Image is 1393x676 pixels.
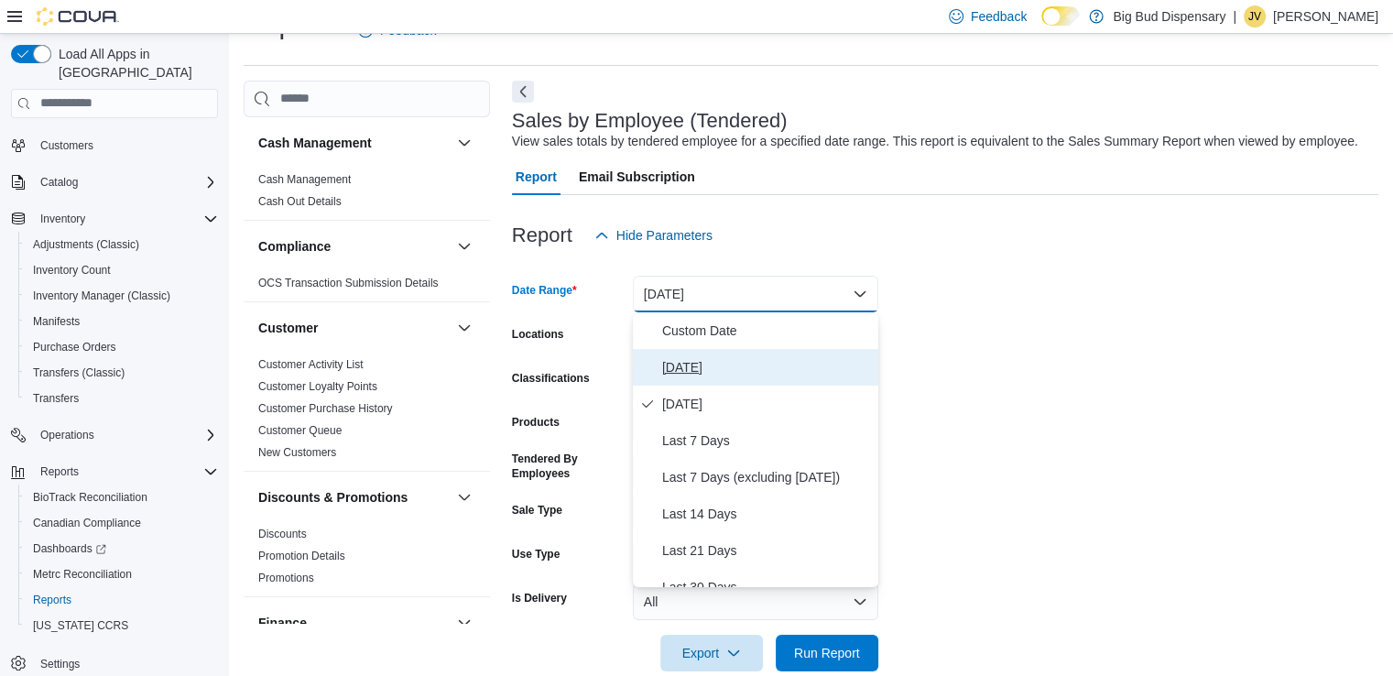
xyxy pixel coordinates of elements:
[587,217,720,254] button: Hide Parameters
[26,311,218,333] span: Manifests
[33,134,218,157] span: Customers
[258,550,345,562] a: Promotion Details
[33,365,125,380] span: Transfers (Classic)
[4,649,225,676] button: Settings
[258,172,351,187] span: Cash Management
[33,263,111,278] span: Inventory Count
[244,169,490,220] div: Cash Management
[33,593,71,607] span: Reports
[33,567,132,582] span: Metrc Reconciliation
[258,134,372,152] h3: Cash Management
[4,206,225,232] button: Inventory
[40,212,85,226] span: Inventory
[671,635,752,671] span: Export
[258,446,336,459] a: New Customers
[794,644,860,662] span: Run Report
[258,276,439,290] span: OCS Transaction Submission Details
[512,452,626,481] label: Tendered By Employees
[33,208,218,230] span: Inventory
[244,272,490,301] div: Compliance
[33,391,79,406] span: Transfers
[1041,6,1080,26] input: Dark Mode
[258,173,351,186] a: Cash Management
[258,488,408,507] h3: Discounts & Promotions
[1113,5,1225,27] p: Big Bud Dispensary
[633,312,878,587] div: Select listbox
[26,589,218,611] span: Reports
[453,317,475,339] button: Customer
[633,583,878,620] button: All
[26,259,218,281] span: Inventory Count
[33,237,139,252] span: Adjustments (Classic)
[258,445,336,460] span: New Customers
[18,485,225,510] button: BioTrack Reconciliation
[18,257,225,283] button: Inventory Count
[512,132,1358,151] div: View sales totals by tendered employee for a specified date range. This report is equivalent to t...
[26,486,155,508] a: BioTrack Reconciliation
[18,536,225,562] a: Dashboards
[26,336,218,358] span: Purchase Orders
[662,576,871,598] span: Last 30 Days
[512,547,560,562] label: Use Type
[258,423,342,438] span: Customer Queue
[453,486,475,508] button: Discounts & Promotions
[18,386,225,411] button: Transfers
[40,428,94,442] span: Operations
[4,169,225,195] button: Catalog
[33,340,116,354] span: Purchase Orders
[662,393,871,415] span: [DATE]
[258,401,393,416] span: Customer Purchase History
[33,653,87,675] a: Settings
[616,226,713,245] span: Hide Parameters
[26,362,218,384] span: Transfers (Classic)
[4,459,225,485] button: Reports
[26,589,79,611] a: Reports
[512,224,572,246] h3: Report
[512,283,577,298] label: Date Range
[776,635,878,671] button: Run Report
[660,635,763,671] button: Export
[40,175,78,190] span: Catalog
[33,314,80,329] span: Manifests
[1273,5,1378,27] p: [PERSON_NAME]
[4,132,225,158] button: Customers
[662,466,871,488] span: Last 7 Days (excluding [DATE])
[18,309,225,334] button: Manifests
[51,45,218,82] span: Load All Apps in [GEOGRAPHIC_DATA]
[33,541,106,556] span: Dashboards
[33,424,218,446] span: Operations
[258,357,364,372] span: Customer Activity List
[662,356,871,378] span: [DATE]
[26,538,114,560] a: Dashboards
[26,311,87,333] a: Manifests
[258,237,450,256] button: Compliance
[26,538,218,560] span: Dashboards
[18,360,225,386] button: Transfers (Classic)
[4,422,225,448] button: Operations
[26,512,148,534] a: Canadian Compliance
[662,320,871,342] span: Custom Date
[26,615,136,637] a: [US_STATE] CCRS
[26,512,218,534] span: Canadian Compliance
[33,171,218,193] span: Catalog
[26,486,218,508] span: BioTrack Reconciliation
[453,132,475,154] button: Cash Management
[40,657,80,671] span: Settings
[40,464,79,479] span: Reports
[26,362,132,384] a: Transfers (Classic)
[258,380,377,393] a: Customer Loyalty Points
[26,234,218,256] span: Adjustments (Classic)
[258,319,450,337] button: Customer
[258,424,342,437] a: Customer Queue
[258,614,307,632] h3: Finance
[512,591,567,605] label: Is Delivery
[18,613,225,638] button: [US_STATE] CCRS
[453,612,475,634] button: Finance
[244,354,490,471] div: Customer
[258,488,450,507] button: Discounts & Promotions
[662,430,871,452] span: Last 7 Days
[40,138,93,153] span: Customers
[662,503,871,525] span: Last 14 Days
[258,571,314,585] span: Promotions
[258,614,450,632] button: Finance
